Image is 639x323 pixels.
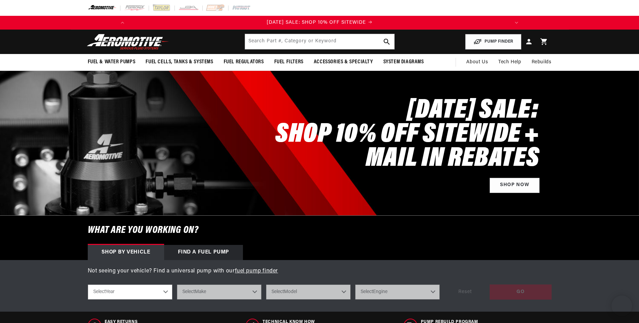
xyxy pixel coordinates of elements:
[526,54,557,71] summary: Rebuilds
[383,58,424,66] span: System Diagrams
[129,19,510,26] div: 1 of 3
[164,245,243,260] div: Find a Fuel Pump
[379,34,394,49] button: search button
[309,54,378,70] summary: Accessories & Specialty
[88,267,552,276] p: Not seeing your vehicle? Find a universal pump with our
[245,99,540,171] h2: [DATE] SALE: SHOP 10% OFF SITEWIDE + MAIL IN REBATES
[146,58,213,66] span: Fuel Cells, Tanks & Systems
[71,16,569,30] slideshow-component: Translation missing: en.sections.announcements.announcement_bar
[88,245,164,260] div: Shop by vehicle
[88,58,136,66] span: Fuel & Water Pumps
[116,16,129,30] button: Translation missing: en.sections.announcements.previous_announcement
[461,54,493,71] a: About Us
[177,284,262,300] select: Make
[355,284,440,300] select: Engine
[129,19,510,26] a: [DATE] SALE: SHOP 10% OFF SITEWIDE
[245,34,394,49] input: Search by Part Number, Category or Keyword
[465,34,521,50] button: PUMP FINDER
[466,60,488,65] span: About Us
[266,284,351,300] select: Model
[267,20,366,25] span: [DATE] SALE: SHOP 10% OFF SITEWIDE
[83,54,141,70] summary: Fuel & Water Pumps
[140,54,218,70] summary: Fuel Cells, Tanks & Systems
[274,58,303,66] span: Fuel Filters
[490,178,540,193] a: Shop Now
[314,58,373,66] span: Accessories & Specialty
[129,19,510,26] div: Announcement
[493,54,526,71] summary: Tech Help
[378,54,429,70] summary: System Diagrams
[219,54,269,70] summary: Fuel Regulators
[269,54,309,70] summary: Fuel Filters
[510,16,523,30] button: Translation missing: en.sections.announcements.next_announcement
[88,284,172,300] select: Year
[85,34,171,50] img: Aeromotive
[235,268,278,274] a: fuel pump finder
[498,58,521,66] span: Tech Help
[532,58,552,66] span: Rebuilds
[224,58,264,66] span: Fuel Regulators
[71,216,569,245] h6: What are you working on?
